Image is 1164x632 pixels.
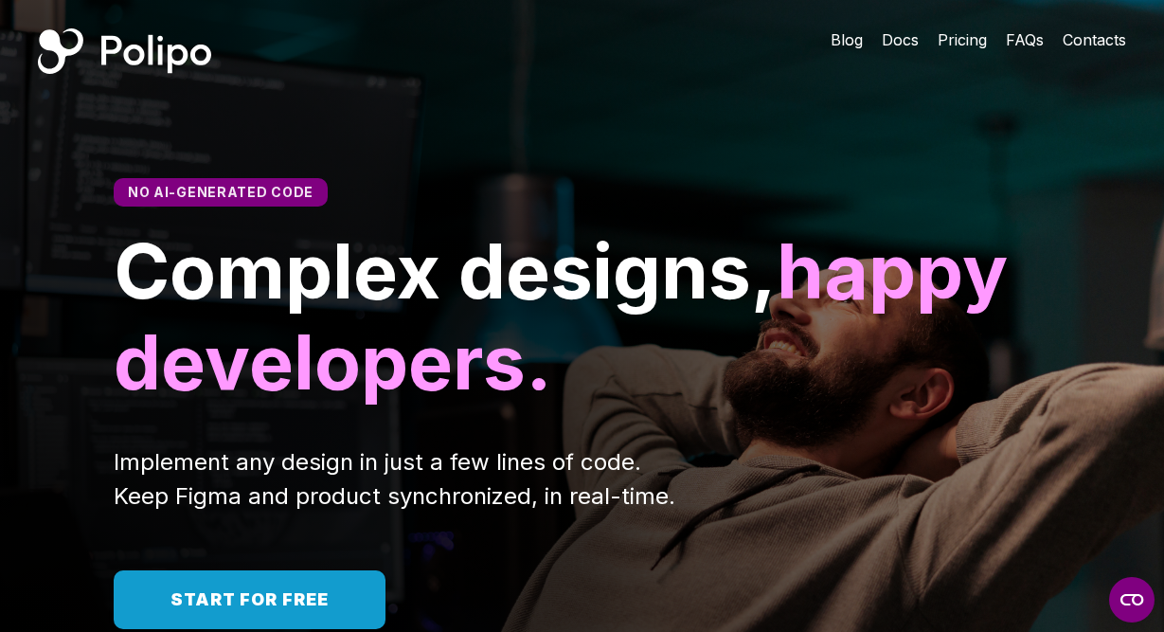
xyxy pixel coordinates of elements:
[114,225,777,316] span: Complex designs,
[114,570,385,629] a: Start for free
[114,225,1026,407] span: happy developers.
[938,30,987,49] span: Pricing
[128,184,313,200] span: No AI-generated code
[1063,28,1126,51] a: Contacts
[938,28,987,51] a: Pricing
[882,30,919,49] span: Docs
[882,28,919,51] a: Docs
[831,28,863,51] a: Blog
[831,30,863,49] span: Blog
[170,589,329,609] span: Start for free
[1006,30,1044,49] span: FAQs
[1109,577,1155,623] button: Open CMP widget
[1006,28,1044,51] a: FAQs
[1063,30,1126,49] span: Contacts
[114,448,675,510] span: Implement any design in just a few lines of code. Keep Figma and product synchronized, in real-time.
